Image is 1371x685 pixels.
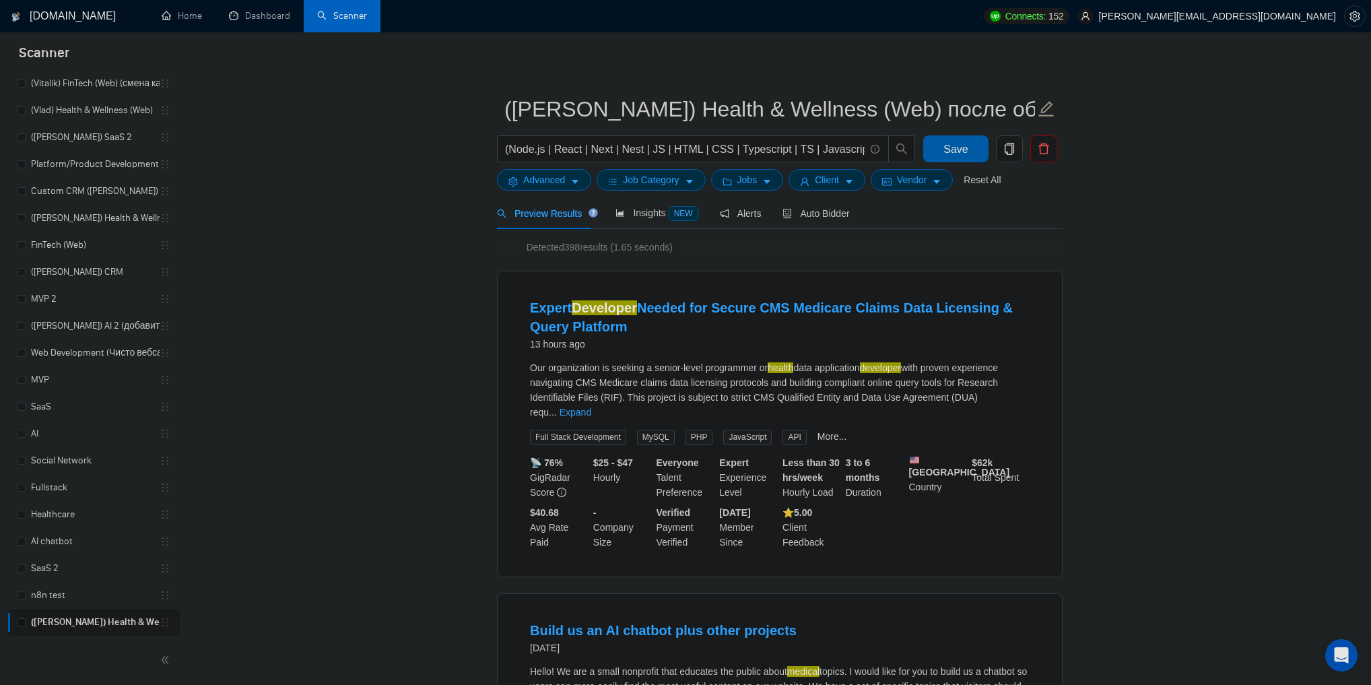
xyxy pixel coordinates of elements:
[497,208,594,219] span: Preview Results
[1038,100,1055,118] span: edit
[527,505,591,550] div: Avg Rate Paid
[8,447,180,474] li: Social Network
[317,10,367,22] a: searchScanner
[964,172,1001,187] a: Reset All
[504,92,1035,126] input: Scanner name...
[8,393,180,420] li: SaaS
[587,207,599,219] div: Tooltip anchor
[530,430,626,445] span: Full Stack Development
[530,336,1030,352] div: 13 hours ago
[31,178,160,205] a: Custom CRM ([PERSON_NAME])
[787,666,820,677] mark: medical
[780,505,843,550] div: Client Feedback
[1325,639,1358,672] div: Open Intercom Messenger
[160,78,170,89] span: holder
[593,507,597,518] b: -
[1005,9,1046,24] span: Connects:
[657,457,699,468] b: Everyone
[8,582,180,609] li: n8n test
[780,455,843,500] div: Hourly Load
[8,97,180,124] li: (Vlad) Health & Wellness (Web)
[31,393,160,420] a: SaaS
[11,6,21,28] img: logo
[31,366,160,393] a: MVP
[160,590,170,601] span: holder
[31,474,160,501] a: Fullstack
[31,447,160,474] a: Social Network
[31,528,160,555] a: AI chatbot
[8,528,180,555] li: AI chatbot
[909,455,1010,478] b: [GEOGRAPHIC_DATA]
[530,623,797,638] a: Build us an AI chatbot plus other projects
[923,135,989,162] button: Save
[8,474,180,501] li: Fullstack
[789,169,865,191] button: userClientcaret-down
[160,374,170,385] span: holder
[654,455,717,500] div: Talent Preference
[497,209,506,218] span: search
[782,507,812,518] b: ⭐️ 5.00
[654,505,717,550] div: Payment Verified
[497,169,591,191] button: settingAdvancedcaret-down
[8,555,180,582] li: SaaS 2
[591,455,654,500] div: Hourly
[31,555,160,582] a: SaaS 2
[570,176,580,187] span: caret-down
[160,617,170,628] span: holder
[615,207,698,218] span: Insights
[593,457,633,468] b: $25 - $47
[31,501,160,528] a: Healthcare
[160,563,170,574] span: holder
[716,505,780,550] div: Member Since
[910,455,919,465] img: 🇺🇸
[530,507,559,518] b: $40.68
[160,455,170,466] span: holder
[782,209,792,218] span: robot
[844,176,854,187] span: caret-down
[530,300,1013,334] a: ExpertDeveloperNeeded for Secure CMS Medicare Claims Data Licensing & Query Platform
[615,208,625,218] span: area-chart
[530,640,797,656] div: [DATE]
[782,208,849,219] span: Auto Bidder
[31,124,160,151] a: ([PERSON_NAME]) SaaS 2
[723,430,772,445] span: JavaScript
[31,259,160,286] a: ([PERSON_NAME]) CRM
[557,488,566,497] span: info-circle
[723,176,732,187] span: folder
[229,10,290,22] a: dashboardDashboard
[8,124,180,151] li: (Vlad) SaaS 2
[969,455,1032,500] div: Total Spent
[31,286,160,313] a: MVP 2
[990,11,1001,22] img: upwork-logo.png
[623,172,679,187] span: Job Category
[31,313,160,339] a: ([PERSON_NAME]) AI 2 (добавить теги, заточить под АИ, сумо в кавер добавить)
[888,135,915,162] button: search
[943,141,968,158] span: Save
[8,339,180,366] li: Web Development (Чисто вебсайты)
[889,143,914,155] span: search
[817,431,847,442] a: More...
[932,176,941,187] span: caret-down
[523,172,565,187] span: Advanced
[160,294,170,304] span: holder
[31,582,160,609] a: n8n test
[1344,5,1366,27] button: setting
[8,501,180,528] li: Healthcare
[31,232,160,259] a: FinTech (Web)
[871,145,879,154] span: info-circle
[685,430,713,445] span: PHP
[685,176,694,187] span: caret-down
[669,206,698,221] span: NEW
[800,176,809,187] span: user
[972,457,993,468] b: $ 62k
[530,457,563,468] b: 📡 76%
[160,213,170,224] span: holder
[31,609,160,636] a: ([PERSON_NAME]) Health & Wellness (Web) после обновы профиля
[160,105,170,116] span: holder
[719,457,749,468] b: Expert
[716,455,780,500] div: Experience Level
[8,420,180,447] li: AI
[1344,11,1366,22] a: setting
[871,169,953,191] button: idcardVendorcaret-down
[8,43,80,71] span: Scanner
